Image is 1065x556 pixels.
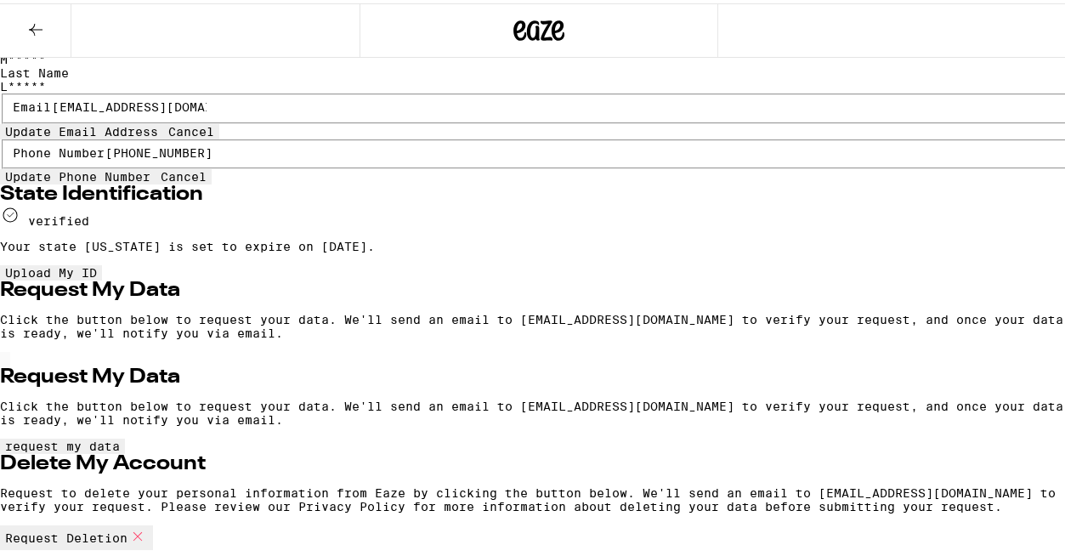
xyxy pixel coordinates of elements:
[5,528,127,542] span: Request Deletion
[13,97,51,111] label: Email
[168,122,214,135] span: Cancel
[161,167,207,180] span: Cancel
[5,167,150,180] span: Update Phone Number
[5,263,97,276] span: Upload My ID
[5,436,120,450] span: request my data
[156,166,212,181] button: Cancel
[5,122,158,135] span: Update Email Address
[163,121,219,136] button: Cancel
[13,143,105,156] label: Phone Number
